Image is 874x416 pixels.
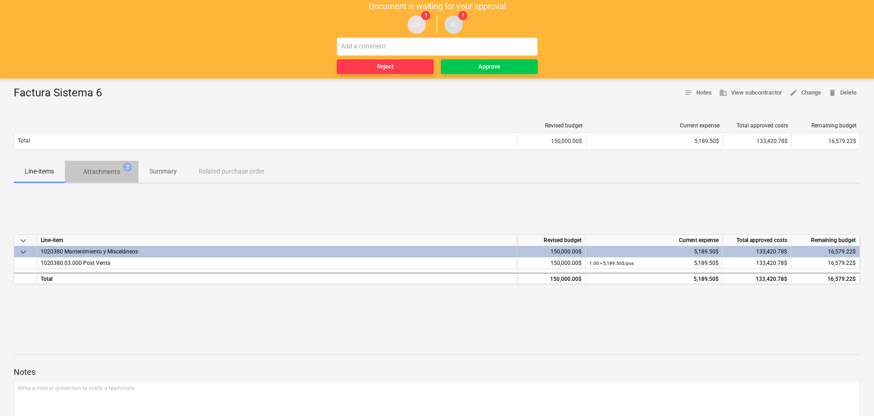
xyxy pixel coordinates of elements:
input: Add a comment [337,37,538,56]
div: 1020380 Mantenimiento y Misceláneos [41,246,513,257]
button: Change [786,86,825,100]
div: 5,189.50$ [590,138,719,144]
button: Notes [681,86,715,100]
div: Total approved costs [727,122,788,129]
span: Change [789,88,821,98]
div: Remaining budget [791,235,860,246]
span: 16,579.22$ [828,260,856,266]
div: 150,000.00$ [517,246,586,258]
span: 1 [458,11,467,20]
div: Reject [377,62,393,72]
div: 133,420.78$ [723,246,791,258]
div: 16,579.22$ [791,273,860,284]
span: keyboard_arrow_down [18,247,29,258]
span: business [719,89,727,97]
span: View subcontractor [719,88,782,98]
span: delete [828,89,837,97]
span: Delete [828,88,857,98]
span: 16,579.22$ [828,138,856,144]
span: notes [684,89,693,97]
span: JC [450,21,457,28]
div: 5,189.50$ [589,258,719,269]
p: Document is waiting for your approval [369,1,506,12]
div: 150,000.00$ [517,258,586,269]
span: 1020380.03.000 Post Venta [41,260,111,266]
div: Javier Cattan [445,16,463,34]
div: Approve [478,62,500,72]
div: 133,420.78$ [723,134,791,148]
div: Remaining budget [795,122,857,129]
p: Total [18,137,30,145]
p: Attachments [83,167,120,177]
div: Claudia Perez [408,16,426,34]
div: Line-item [37,235,517,246]
div: 133,420.78$ [723,273,791,284]
div: Revised budget [521,122,583,129]
div: 16,579.22$ [791,246,860,258]
span: edit [789,89,798,97]
button: View subcontractor [715,86,786,100]
div: 5,189.50$ [589,246,719,258]
p: Summary [149,167,177,176]
div: 150,000.00$ [517,134,586,148]
div: Total [37,273,517,284]
div: Total approved costs [723,235,791,246]
div: 5,189.50$ [589,274,719,285]
div: Current expense [590,122,720,129]
span: 2 [123,163,132,172]
div: 150,000.00$ [517,273,586,284]
div: Revised budget [517,235,586,246]
span: 133,420.78$ [756,260,787,266]
button: Delete [825,86,860,100]
p: Notes [14,367,860,378]
small: 1.00 × 5,189.50$ / pcs [589,261,634,266]
div: Current expense [586,235,723,246]
button: Approve [441,59,538,74]
span: 1 [421,11,430,20]
p: Line-items [25,167,54,176]
iframe: Chat Widget [828,372,874,416]
span: Notes [684,88,712,98]
div: Factura Sistema 6 [14,86,109,100]
span: CP [413,21,421,28]
button: Reject [337,59,434,74]
span: keyboard_arrow_down [18,235,29,246]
